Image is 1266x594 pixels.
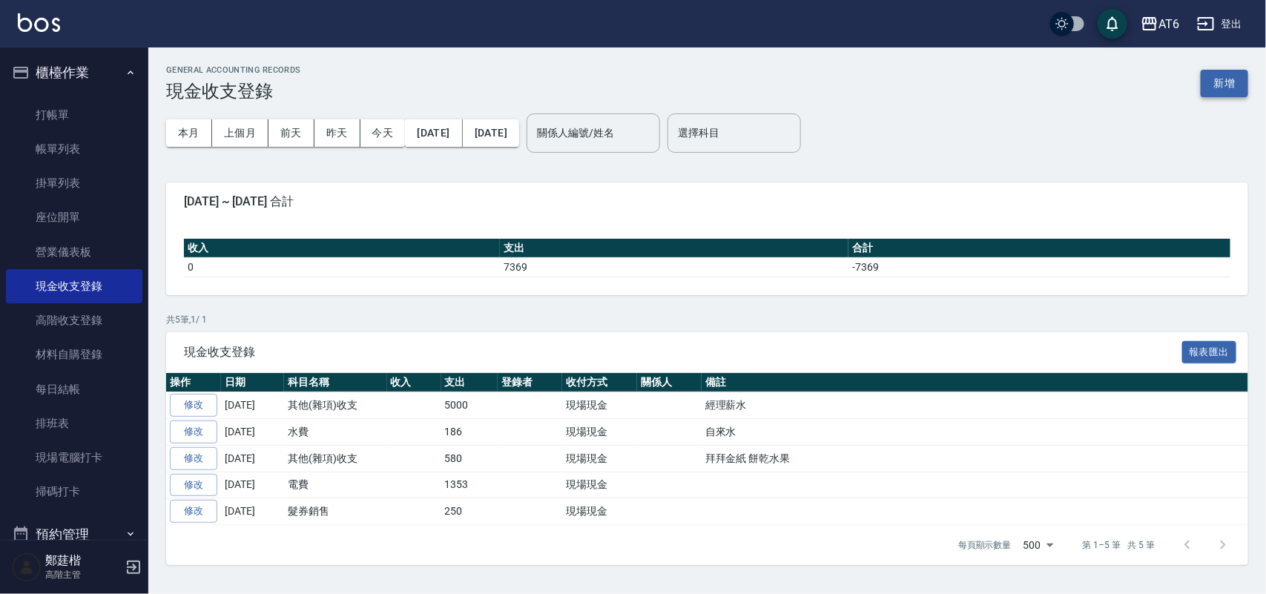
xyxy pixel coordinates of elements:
[463,119,519,147] button: [DATE]
[848,239,1230,258] th: 合計
[6,372,142,406] a: 每日結帳
[500,257,848,277] td: 7369
[6,98,142,132] a: 打帳單
[6,132,142,166] a: 帳單列表
[284,498,387,525] td: 髮券銷售
[6,475,142,509] a: 掃碼打卡
[1201,70,1248,97] button: 新增
[637,373,702,392] th: 關係人
[1135,9,1185,39] button: AT6
[6,200,142,234] a: 座位開單
[170,394,217,417] a: 修改
[221,373,284,392] th: 日期
[18,13,60,32] img: Logo
[6,166,142,200] a: 掛單列表
[166,65,301,75] h2: GENERAL ACCOUNTING RECORDS
[166,81,301,102] h3: 現金收支登錄
[284,445,387,472] td: 其他(雜項)收支
[6,440,142,475] a: 現場電腦打卡
[562,419,637,446] td: 現場現金
[170,447,217,470] a: 修改
[702,419,1248,446] td: 自來水
[284,472,387,498] td: 電費
[170,420,217,443] a: 修改
[498,373,562,392] th: 登錄者
[170,500,217,523] a: 修改
[221,472,284,498] td: [DATE]
[45,568,121,581] p: 高階主管
[562,498,637,525] td: 現場現金
[387,373,441,392] th: 收入
[221,498,284,525] td: [DATE]
[184,194,1230,209] span: [DATE] ~ [DATE] 合計
[212,119,268,147] button: 上個月
[6,269,142,303] a: 現金收支登錄
[441,472,498,498] td: 1353
[562,445,637,472] td: 現場現金
[166,373,221,392] th: 操作
[1083,538,1155,552] p: 第 1–5 筆 共 5 筆
[441,445,498,472] td: 580
[6,235,142,269] a: 營業儀表板
[848,257,1230,277] td: -7369
[1158,15,1179,33] div: AT6
[184,345,1182,360] span: 現金收支登錄
[45,553,121,568] h5: 鄭莛楷
[405,119,462,147] button: [DATE]
[170,474,217,497] a: 修改
[284,419,387,446] td: 水費
[441,392,498,419] td: 5000
[166,119,212,147] button: 本月
[1191,10,1248,38] button: 登出
[562,373,637,392] th: 收付方式
[6,515,142,554] button: 預約管理
[284,373,387,392] th: 科目名稱
[184,257,500,277] td: 0
[221,445,284,472] td: [DATE]
[441,373,498,392] th: 支出
[314,119,360,147] button: 昨天
[958,538,1012,552] p: 每頁顯示數量
[441,419,498,446] td: 186
[1182,344,1237,358] a: 報表匯出
[562,472,637,498] td: 現場現金
[6,303,142,337] a: 高階收支登錄
[221,392,284,419] td: [DATE]
[284,392,387,419] td: 其他(雜項)收支
[268,119,314,147] button: 前天
[702,445,1248,472] td: 拜拜金紙 餅乾水果
[500,239,848,258] th: 支出
[184,239,500,258] th: 收入
[1182,341,1237,364] button: 報表匯出
[221,419,284,446] td: [DATE]
[702,392,1248,419] td: 經理薪水
[6,337,142,372] a: 材料自購登錄
[12,552,42,582] img: Person
[166,313,1248,326] p: 共 5 筆, 1 / 1
[1098,9,1127,39] button: save
[1018,525,1059,565] div: 500
[562,392,637,419] td: 現場現金
[6,53,142,92] button: 櫃檯作業
[441,498,498,525] td: 250
[6,406,142,440] a: 排班表
[360,119,406,147] button: 今天
[702,373,1248,392] th: 備註
[1201,76,1248,90] a: 新增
